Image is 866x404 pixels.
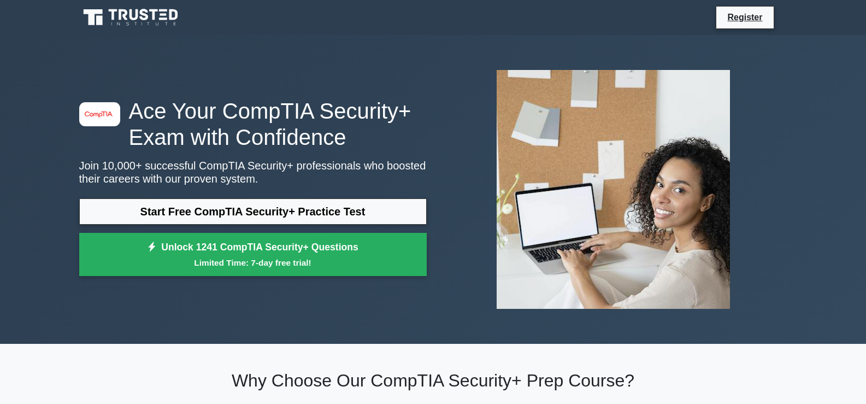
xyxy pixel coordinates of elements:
small: Limited Time: 7-day free trial! [93,256,413,269]
a: Unlock 1241 CompTIA Security+ QuestionsLimited Time: 7-day free trial! [79,233,427,277]
p: Join 10,000+ successful CompTIA Security+ professionals who boosted their careers with our proven... [79,159,427,185]
a: Start Free CompTIA Security+ Practice Test [79,198,427,225]
h1: Ace Your CompTIA Security+ Exam with Confidence [79,98,427,150]
a: Register [721,10,769,24]
h2: Why Choose Our CompTIA Security+ Prep Course? [79,370,787,391]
